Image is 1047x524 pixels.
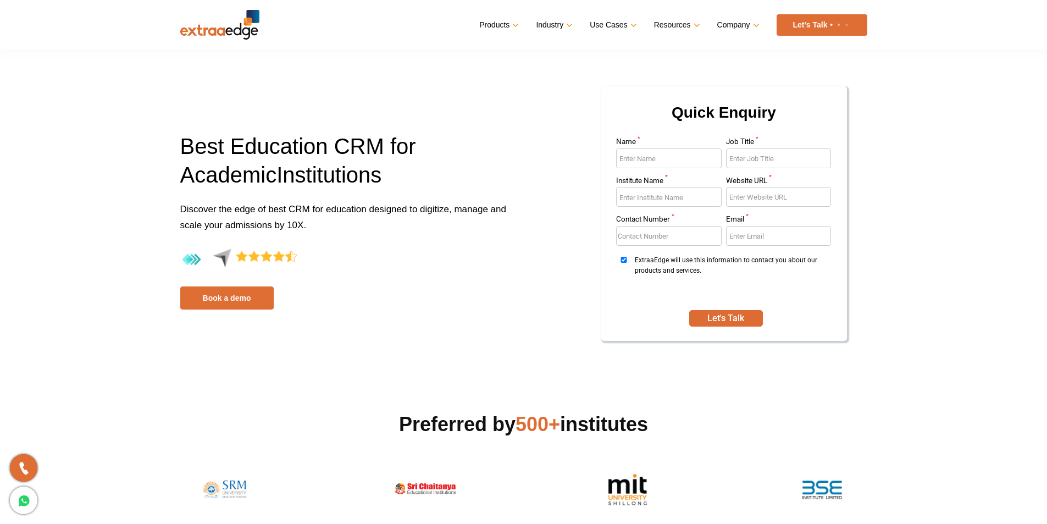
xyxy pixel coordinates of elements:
input: Enter Job Title [726,148,832,168]
label: Name [616,138,722,148]
input: Enter Institute Name [616,187,722,207]
a: Products [479,17,517,33]
span: nstitutions [282,163,381,187]
h2: Preferred by institutes [180,411,867,438]
h2: Quick Enquiry [614,100,834,138]
a: Let’s Talk [777,14,867,36]
a: Use Cases [590,17,634,33]
input: Enter Website URL [726,187,832,207]
a: Industry [536,17,570,33]
label: Email [726,216,832,226]
label: Contact Number [616,216,722,226]
span: cademic [195,163,276,187]
a: Book a demo [180,286,274,310]
span: ExtraaEdge will use this information to contact you about our products and services. [635,255,828,296]
label: Job Title [726,138,832,148]
h1: Best Education CRM for A I [180,132,516,201]
label: Website URL [726,177,832,187]
span: Discover the edge of best CRM for education designed to digitize, manage and scale your admission... [180,204,506,230]
a: Company [717,17,757,33]
span: 500+ [516,413,560,435]
input: Enter Contact Number [616,226,722,246]
input: ExtraaEdge will use this information to contact you about our products and services. [616,257,631,263]
input: Enter Name [616,148,722,168]
a: Resources [654,17,698,33]
button: SUBMIT [689,310,763,327]
img: 4.4-aggregate-rating-by-users [180,249,297,271]
label: Institute Name [616,177,722,187]
input: Enter Email [726,226,832,246]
